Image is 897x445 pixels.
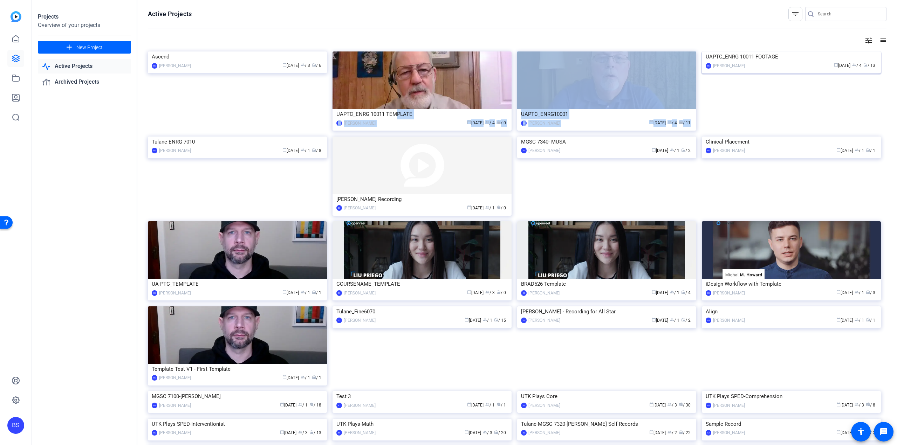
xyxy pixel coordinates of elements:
span: / 18 [309,403,321,408]
span: / 3 [855,403,864,408]
span: radio [497,402,501,406]
span: radio [497,205,501,209]
div: iDesign Workflow with Template [706,279,877,289]
mat-icon: filter_list [791,10,800,18]
span: group [485,290,489,294]
span: radio [681,318,685,322]
span: group [301,63,305,67]
div: COURSENAME_TEMPLATE [336,279,508,289]
span: / 1 [312,290,321,295]
div: [PERSON_NAME] Recording [336,194,508,204]
span: radio [866,148,870,152]
span: calendar_today [465,318,469,322]
span: radio [312,148,316,152]
div: BS [336,290,342,296]
div: BS [706,290,711,296]
span: radio [309,402,314,406]
span: calendar_today [282,148,287,152]
div: [PERSON_NAME] [528,147,560,154]
span: radio [497,120,501,124]
span: / 13 [309,430,321,435]
span: / 1 [855,290,864,295]
span: group [485,120,489,124]
span: / 1 [855,148,864,153]
span: [DATE] [649,403,666,408]
span: calendar_today [280,430,284,434]
span: / 1 [855,318,864,323]
span: calendar_today [834,63,838,67]
div: BS [152,403,157,408]
span: calendar_today [836,148,841,152]
span: / 1 [483,318,492,323]
span: New Project [76,44,103,51]
span: / 1 [670,318,679,323]
span: radio [866,402,870,406]
div: [PERSON_NAME] [159,402,191,409]
span: / 20 [494,430,506,435]
span: calendar_today [649,402,653,406]
span: group [855,318,859,322]
div: Align [706,306,877,317]
span: group [483,318,487,322]
span: radio [681,148,685,152]
span: radio [494,430,498,434]
div: [PERSON_NAME] [159,290,191,297]
span: calendar_today [652,318,656,322]
span: / 1 [298,403,308,408]
span: / 3 [667,403,677,408]
span: group [301,148,305,152]
div: KJ [706,430,711,436]
span: / 1 [301,290,310,295]
span: radio [312,290,316,294]
span: / 8 [312,148,321,153]
span: / 15 [494,318,506,323]
div: BS [706,148,711,153]
span: / 1 [866,318,875,323]
span: radio [679,430,683,434]
span: radio [679,402,683,406]
span: calendar_today [282,375,287,379]
span: / 0 [497,206,506,210]
div: Tulane-MGSC 7320-[PERSON_NAME] Self Records [521,419,692,429]
div: Sample Record [706,419,877,429]
span: calendar_today [467,205,471,209]
span: [DATE] [836,430,853,435]
div: [PERSON_NAME] [159,62,191,69]
span: calendar_today [465,430,469,434]
a: Active Projects [38,59,131,74]
span: radio [679,120,683,124]
span: calendar_today [652,290,656,294]
span: group [667,402,672,406]
span: / 8 [866,403,875,408]
span: / 1 [485,403,495,408]
mat-icon: add [65,43,74,52]
div: BRAD526 Template [521,279,692,289]
span: group [667,430,672,434]
div: BS [336,430,342,436]
span: / 1 [497,403,506,408]
div: [PERSON_NAME] [713,402,745,409]
span: [DATE] [836,318,853,323]
mat-icon: tune [864,36,873,44]
span: [DATE] [652,318,668,323]
span: / 30 [679,403,691,408]
span: [DATE] [467,120,484,125]
div: Test 3 [336,391,508,402]
div: BS [7,417,24,434]
span: [DATE] [467,403,484,408]
input: Search [818,10,881,18]
span: [DATE] [282,290,299,295]
span: / 2 [681,318,691,323]
span: / 0 [497,290,506,295]
span: group [855,402,859,406]
div: BS [521,120,527,126]
span: group [852,63,856,67]
span: [DATE] [282,148,299,153]
span: [DATE] [280,403,296,408]
div: Ascend [152,51,323,62]
div: [PERSON_NAME] [528,402,560,409]
span: / 4 [485,120,495,125]
span: calendar_today [280,402,284,406]
button: New Project [38,41,131,54]
div: [PERSON_NAME] [528,429,560,436]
